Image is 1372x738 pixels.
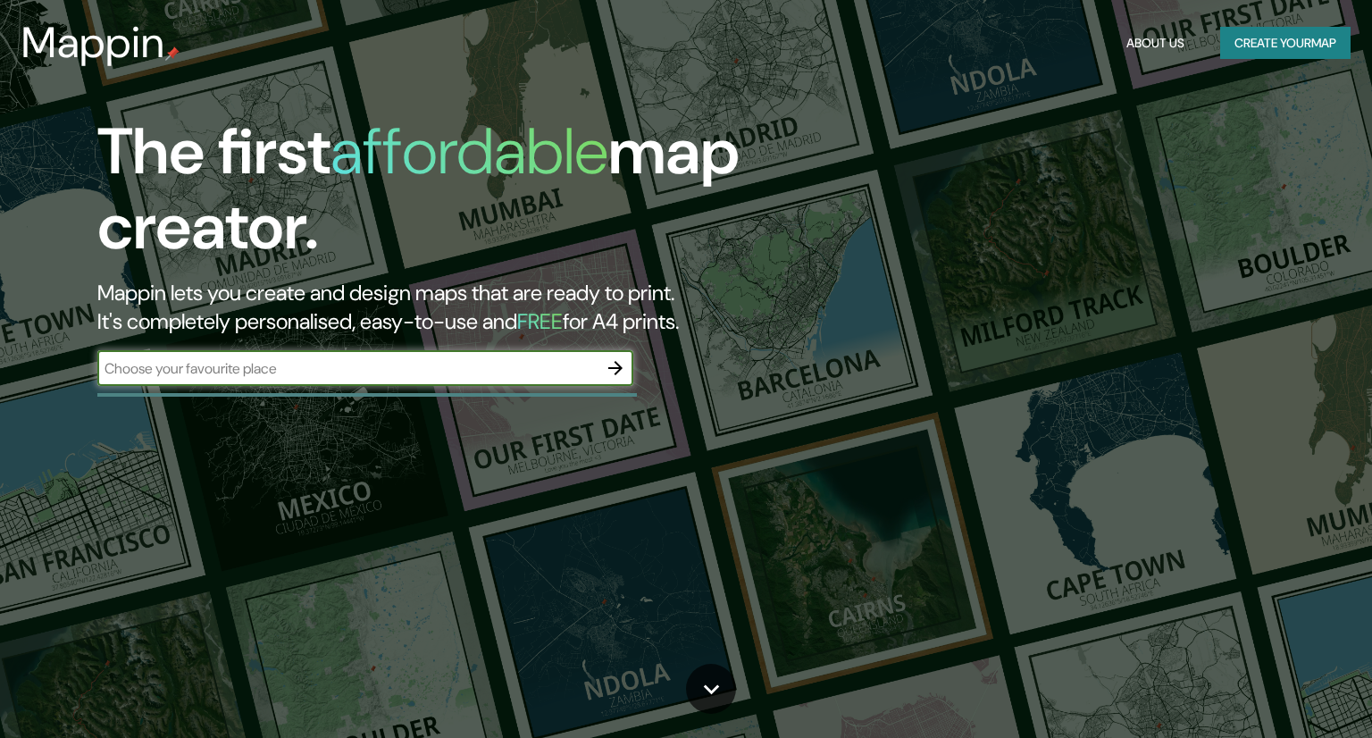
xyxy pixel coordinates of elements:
[1220,27,1351,60] button: Create yourmap
[97,358,598,379] input: Choose your favourite place
[21,18,165,68] h3: Mappin
[1119,27,1192,60] button: About Us
[97,279,783,336] h2: Mappin lets you create and design maps that are ready to print. It's completely personalised, eas...
[97,114,783,279] h1: The first map creator.
[330,110,608,193] h1: affordable
[165,46,180,61] img: mappin-pin
[517,307,563,335] h5: FREE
